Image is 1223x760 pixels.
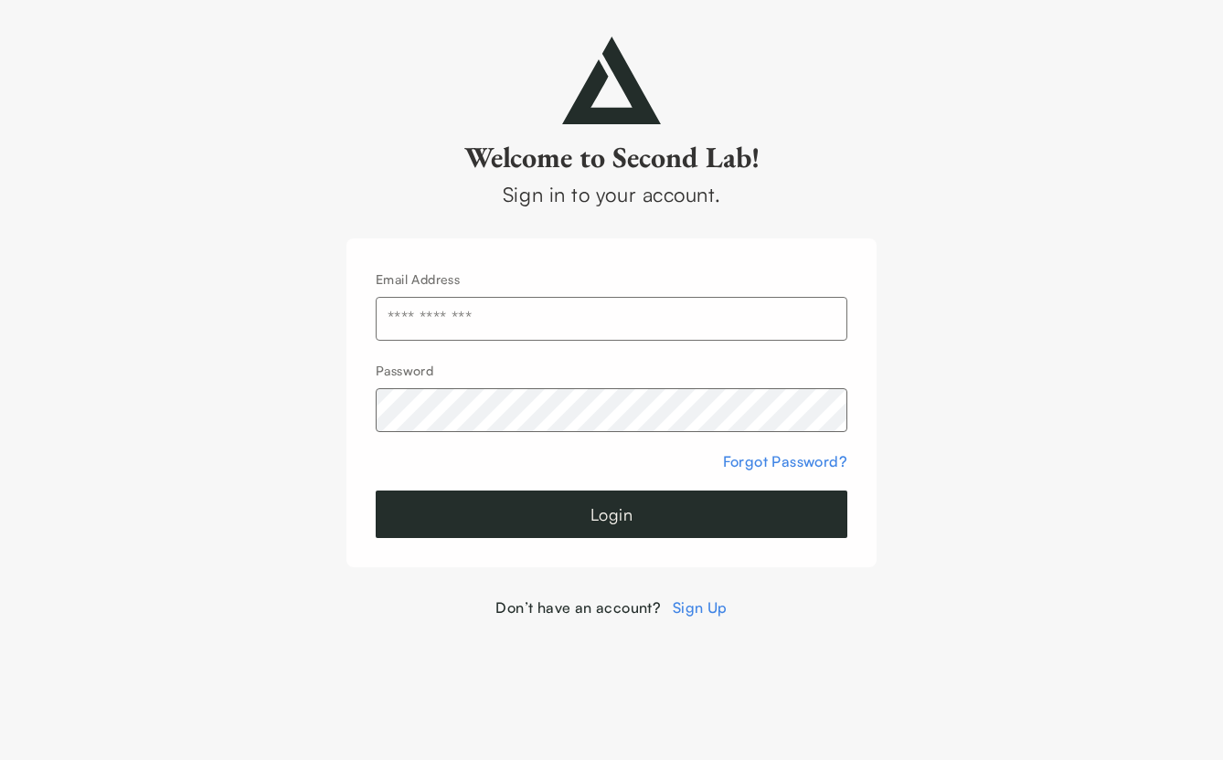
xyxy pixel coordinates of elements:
[346,179,877,209] div: Sign in to your account.
[346,139,877,175] h2: Welcome to Second Lab!
[346,596,877,618] div: Don’t have an account?
[562,37,661,124] img: secondlab-logo
[376,491,847,538] button: Login
[723,452,847,470] a: Forgot Password?
[376,271,460,287] label: Email Address
[673,598,728,617] a: Sign Up
[376,363,433,378] label: Password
